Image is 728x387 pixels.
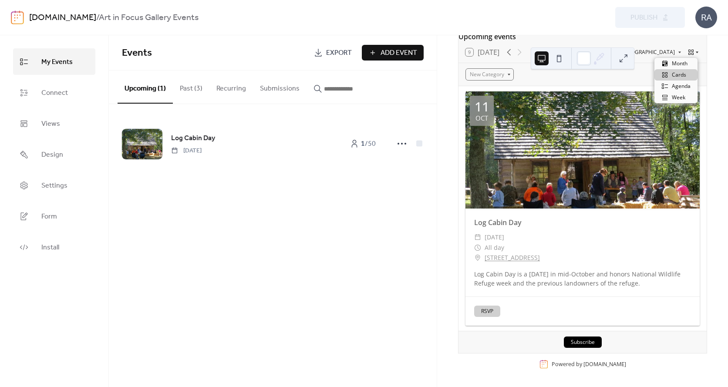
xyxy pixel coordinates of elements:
span: [DATE] [485,232,504,242]
a: [DOMAIN_NAME] [583,360,626,368]
a: Log Cabin Day [171,133,215,144]
a: 1/50 [341,136,384,151]
b: Art in Focus Gallery Events [99,10,199,26]
button: RSVP [474,306,500,317]
span: America/[GEOGRAPHIC_DATA] [600,50,675,55]
button: Upcoming (1) [118,71,173,104]
div: ​ [474,242,481,253]
span: Week [672,94,685,101]
span: Events [122,44,152,63]
div: Powered by [552,360,626,368]
span: Install [41,241,59,254]
span: / 50 [361,139,376,149]
button: Recurring [209,71,253,103]
span: Design [41,148,63,162]
div: Log Cabin Day is a [DATE] in mid-October and honors National Wildlife Refuge week and the previou... [465,269,700,288]
button: Subscribe [564,337,602,348]
div: Oct [475,115,488,121]
a: Views [13,110,95,137]
b: 1 [361,137,365,151]
span: Agenda [672,82,691,90]
span: [DATE] [171,146,202,155]
span: Month [672,60,688,67]
span: Add Event [381,48,417,58]
span: Form [41,210,57,223]
span: My Events [41,55,73,69]
span: All day [485,242,504,253]
div: 11 [475,100,489,113]
a: [STREET_ADDRESS] [485,252,540,263]
a: Export [307,45,358,61]
button: Past (3) [173,71,209,103]
a: Settings [13,172,95,199]
span: Cards [672,71,686,79]
a: [DOMAIN_NAME] [29,10,96,26]
span: Settings [41,179,67,192]
div: Upcoming events [458,31,707,42]
button: Add Event [362,45,424,61]
span: Views [41,117,60,131]
b: / [96,10,99,26]
button: Submissions [253,71,307,103]
div: RA [695,7,717,28]
span: Connect [41,86,68,100]
a: Connect [13,79,95,106]
span: Export [326,48,352,58]
a: Form [13,203,95,229]
div: ​ [474,232,481,242]
a: My Events [13,48,95,75]
a: Design [13,141,95,168]
div: ​ [474,252,481,263]
div: Log Cabin Day [465,217,700,228]
img: logo [11,10,24,24]
a: Install [13,234,95,260]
